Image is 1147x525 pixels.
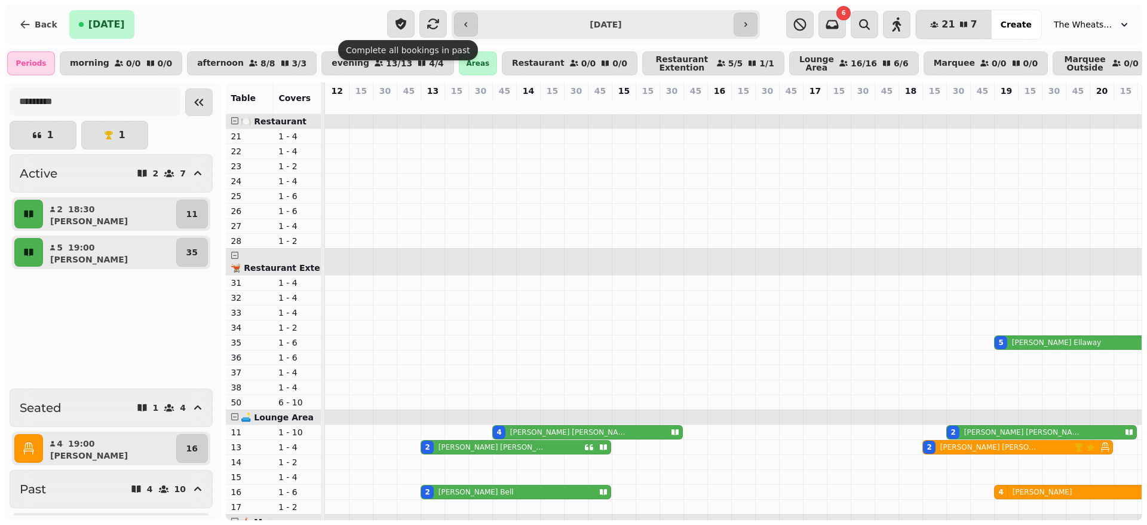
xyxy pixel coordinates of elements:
[894,59,909,68] p: 6 / 6
[231,205,269,217] p: 26
[278,277,317,289] p: 1 - 4
[187,51,317,75] button: afternoon8/83/3
[278,381,317,393] p: 1 - 4
[118,130,125,140] p: 1
[1048,85,1060,97] p: 30
[231,175,269,187] p: 24
[231,367,269,379] p: 37
[231,263,344,273] span: 🫕 Restaurant Extention
[429,59,444,68] p: 4 / 4
[231,471,269,483] p: 15
[977,85,988,97] p: 45
[998,338,1003,347] div: 5
[953,99,963,111] p: 2
[642,51,784,75] button: Restaurant Extention5/51/1
[278,93,311,103] span: Covers
[496,428,501,437] div: 4
[332,59,369,68] p: evening
[690,85,701,97] p: 45
[1012,338,1101,347] p: [PERSON_NAME] Ellaway
[50,450,128,462] p: [PERSON_NAME]
[231,93,256,103] span: Table
[231,352,269,364] p: 36
[929,85,940,97] p: 15
[425,487,430,497] div: 2
[738,85,749,97] p: 15
[759,59,774,68] p: 1 / 1
[857,85,869,97] p: 30
[667,99,676,111] p: 0
[799,55,834,72] p: Lounge Area
[403,85,415,97] p: 45
[278,190,317,202] p: 1 - 6
[992,59,1007,68] p: 0 / 0
[68,203,95,215] p: 18:30
[197,59,244,68] p: afternoon
[186,246,198,258] p: 35
[977,99,987,111] p: 0
[581,59,596,68] p: 0 / 0
[56,242,63,254] p: 5
[231,145,269,157] p: 22
[714,85,725,97] p: 16
[231,130,269,142] p: 21
[428,99,437,111] p: 4
[833,85,845,97] p: 15
[502,51,637,75] button: Restaurant0/00/0
[452,99,461,111] p: 0
[652,55,711,72] p: Restaurant Extention
[56,438,63,450] p: 4
[231,441,269,453] p: 13
[1097,99,1106,111] p: 0
[231,381,269,393] p: 38
[1001,20,1032,29] span: Create
[934,59,975,68] p: Marquee
[278,441,317,453] p: 1 - 4
[10,389,213,427] button: Seated14
[231,456,269,468] p: 14
[594,85,606,97] p: 45
[147,485,153,493] p: 4
[1013,487,1072,497] p: [PERSON_NAME]
[789,51,919,75] button: Lounge Area16/166/6
[20,165,57,182] h2: Active
[81,121,148,149] button: 1
[1120,85,1131,97] p: 15
[278,130,317,142] p: 1 - 4
[964,428,1080,437] p: [PERSON_NAME] [PERSON_NAME]
[231,426,269,438] p: 11
[332,99,342,111] p: 0
[278,367,317,379] p: 1 - 4
[278,486,317,498] p: 1 - 6
[231,307,269,319] p: 33
[571,85,582,97] p: 30
[50,215,128,227] p: [PERSON_NAME]
[180,169,186,178] p: 7
[278,235,317,247] p: 1 - 2
[278,292,317,304] p: 1 - 4
[1072,85,1084,97] p: 45
[176,200,208,228] button: 11
[278,501,317,513] p: 1 - 2
[499,99,509,111] p: 4
[1121,99,1130,111] p: 0
[738,99,748,111] p: 0
[842,10,846,16] span: 6
[278,160,317,172] p: 1 - 2
[475,85,486,97] p: 30
[10,154,213,193] button: Active27
[728,59,743,68] p: 5 / 5
[1047,14,1137,35] button: The Wheatsheaf
[809,85,821,97] p: 17
[278,145,317,157] p: 1 - 4
[231,160,269,172] p: 23
[940,442,1041,452] p: [PERSON_NAME] [PERSON_NAME]
[762,99,772,111] p: 0
[499,85,510,97] p: 45
[278,220,317,232] p: 1 - 4
[10,10,67,39] button: Back
[906,99,915,111] p: 0
[881,85,893,97] p: 45
[714,99,724,111] p: 0
[619,99,628,111] p: 0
